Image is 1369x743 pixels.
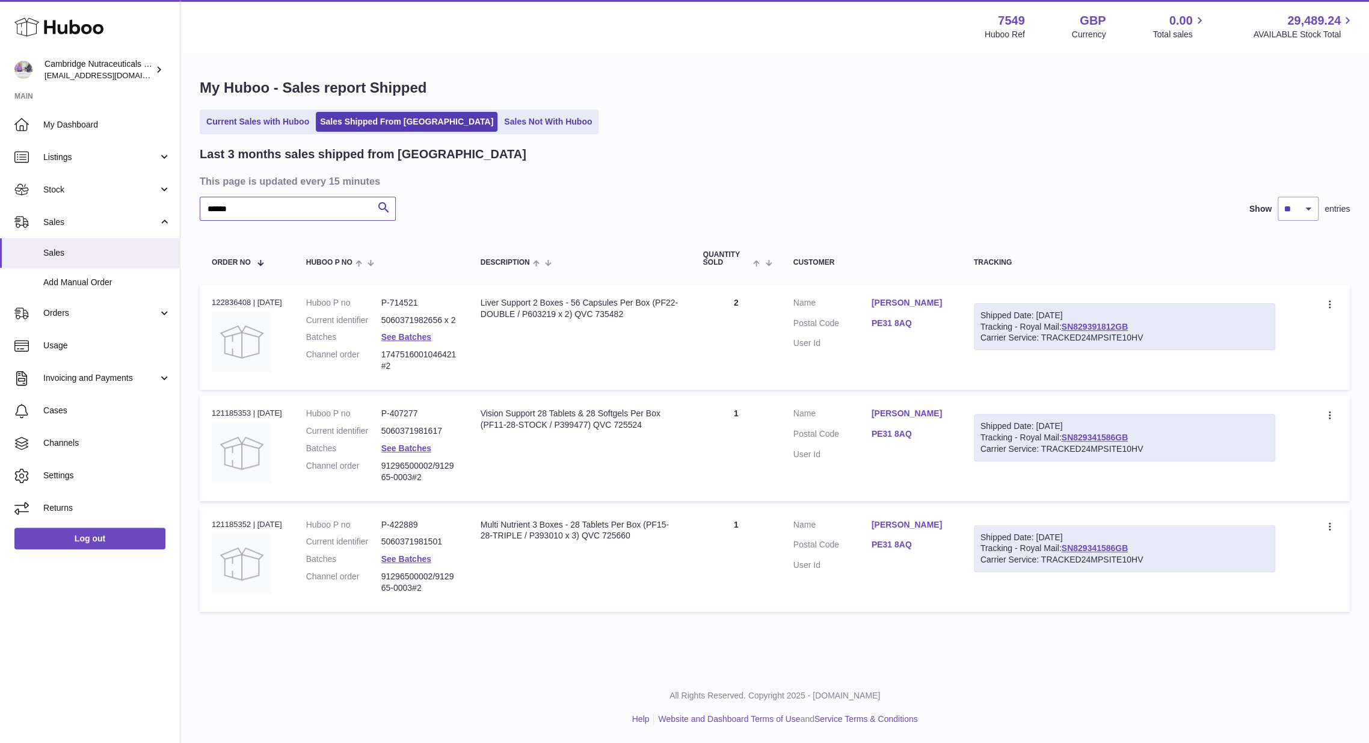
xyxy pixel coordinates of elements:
a: SN829341586GB [1061,433,1128,442]
span: Add Manual Order [43,277,171,288]
td: 2 [691,285,781,390]
dt: Channel order [306,460,381,483]
div: Shipped Date: [DATE] [980,310,1269,321]
span: Usage [43,340,171,351]
dt: Postal Code [793,539,872,553]
span: Channels [43,437,171,449]
dt: Channel order [306,349,381,372]
div: Shipped Date: [DATE] [980,532,1269,543]
dd: 5060371981501 [381,536,457,547]
span: 29,489.24 [1287,13,1341,29]
a: Sales Not With Huboo [500,112,596,132]
div: Tracking - Royal Mail: [974,525,1275,573]
a: [PERSON_NAME] [872,408,950,419]
dd: P-714521 [381,297,457,309]
dt: Batches [306,553,381,565]
div: Vision Support 28 Tablets & 28 Softgels Per Box (PF11-28-STOCK / P399477) QVC 725524 [481,408,679,431]
dd: P-422889 [381,519,457,531]
dt: Postal Code [793,318,872,332]
div: Huboo Ref [985,29,1025,40]
span: Description [481,259,530,267]
dt: Batches [306,331,381,343]
div: Tracking - Royal Mail: [974,303,1275,351]
dt: Current identifier [306,315,381,326]
div: 121185353 | [DATE] [212,408,282,419]
a: Current Sales with Huboo [202,112,313,132]
dt: Current identifier [306,536,381,547]
dd: 5060371982656 x 2 [381,315,457,326]
span: Settings [43,470,171,481]
li: and [654,714,917,725]
span: Order No [212,259,251,267]
td: 1 [691,396,781,501]
span: Huboo P no [306,259,352,267]
a: See Batches [381,554,431,564]
a: Service Terms & Conditions [814,714,918,724]
h3: This page is updated every 15 minutes [200,174,1347,188]
span: Total sales [1152,29,1206,40]
div: Customer [793,259,950,267]
img: no-photo.jpg [212,534,272,594]
div: Currency [1072,29,1106,40]
div: Carrier Service: TRACKED24MPSITE10HV [980,554,1269,566]
dt: Name [793,519,872,534]
a: [PERSON_NAME] [872,297,950,309]
strong: 7549 [998,13,1025,29]
a: SN829341586GB [1061,543,1128,553]
dt: Name [793,408,872,422]
dt: User Id [793,338,872,349]
dt: Current identifier [306,425,381,437]
div: 122836408 | [DATE] [212,297,282,308]
div: Shipped Date: [DATE] [980,421,1269,432]
div: Multi Nutrient 3 Boxes - 28 Tablets Per Box (PF15-28-TRIPLE / P393010 x 3) QVC 725660 [481,519,679,542]
img: no-photo.jpg [212,312,272,372]
div: Carrier Service: TRACKED24MPSITE10HV [980,443,1269,455]
span: entries [1324,203,1350,215]
span: My Dashboard [43,119,171,131]
div: Cambridge Nutraceuticals Ltd [45,58,153,81]
dt: Batches [306,443,381,454]
span: Orders [43,307,158,319]
span: 0.00 [1169,13,1193,29]
span: AVAILABLE Stock Total [1253,29,1355,40]
td: 1 [691,507,781,612]
dt: Postal Code [793,428,872,443]
span: Sales [43,217,158,228]
strong: GBP [1080,13,1106,29]
dt: Huboo P no [306,408,381,419]
a: [PERSON_NAME] [872,519,950,531]
a: Website and Dashboard Terms of Use [658,714,800,724]
dt: Huboo P no [306,297,381,309]
a: See Batches [381,332,431,342]
a: 29,489.24 AVAILABLE Stock Total [1253,13,1355,40]
label: Show [1249,203,1272,215]
img: qvc@camnutra.com [14,61,32,79]
p: All Rights Reserved. Copyright 2025 - [DOMAIN_NAME] [190,690,1359,701]
div: Tracking - Royal Mail: [974,414,1275,461]
div: Liver Support 2 Boxes - 56 Capsules Per Box (PF22-DOUBLE / P603219 x 2) QVC 735482 [481,297,679,320]
dd: P-407277 [381,408,457,419]
div: Tracking [974,259,1275,267]
a: PE31 8AQ [872,428,950,440]
h1: My Huboo - Sales report Shipped [200,78,1350,97]
div: 121185352 | [DATE] [212,519,282,530]
h2: Last 3 months sales shipped from [GEOGRAPHIC_DATA] [200,146,526,162]
span: Listings [43,152,158,163]
a: 0.00 Total sales [1152,13,1206,40]
dd: 1747516001046421#2 [381,349,457,372]
span: [EMAIL_ADDRESS][DOMAIN_NAME] [45,70,177,80]
dd: 91296500002/912965-0003#2 [381,460,457,483]
a: See Batches [381,443,431,453]
dd: 5060371981617 [381,425,457,437]
dt: Channel order [306,571,381,594]
span: Stock [43,184,158,196]
span: Quantity Sold [703,251,751,267]
a: PE31 8AQ [872,318,950,329]
a: SN829391812GB [1061,322,1128,331]
span: Invoicing and Payments [43,372,158,384]
img: no-photo.jpg [212,423,272,483]
dt: User Id [793,560,872,571]
a: PE31 8AQ [872,539,950,550]
span: Returns [43,502,171,514]
dd: 91296500002/912965-0003#2 [381,571,457,594]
